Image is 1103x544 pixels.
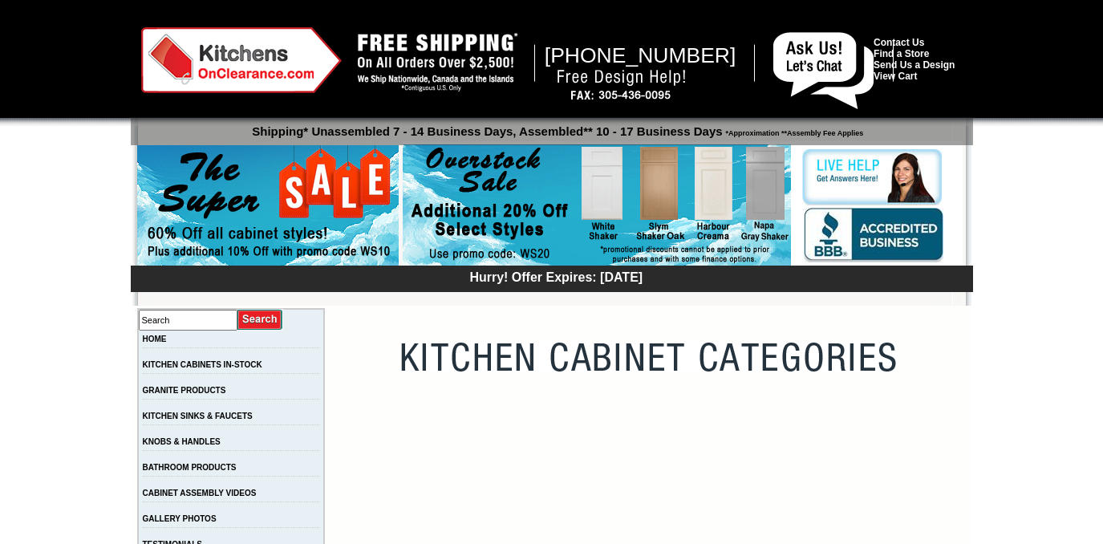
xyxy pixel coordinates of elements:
[874,48,929,59] a: Find a Store
[143,386,226,395] a: GRANITE PRODUCTS
[143,335,167,343] a: HOME
[143,463,237,472] a: BATHROOM PRODUCTS
[874,71,917,82] a: View Cart
[874,37,924,48] a: Contact Us
[139,268,973,285] div: Hurry! Offer Expires: [DATE]
[143,514,217,523] a: GALLERY PHOTOS
[237,309,283,331] input: Submit
[139,117,973,138] p: Shipping* Unassembled 7 - 14 Business Days, Assembled** 10 - 17 Business Days
[143,489,257,497] a: CABINET ASSEMBLY VIDEOS
[141,27,342,93] img: Kitchens on Clearance Logo
[874,59,955,71] a: Send Us a Design
[143,360,262,369] a: KITCHEN CABINETS IN-STOCK
[545,43,736,67] span: [PHONE_NUMBER]
[143,412,253,420] a: KITCHEN SINKS & FAUCETS
[143,437,221,446] a: KNOBS & HANDLES
[723,125,864,137] span: *Approximation **Assembly Fee Applies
